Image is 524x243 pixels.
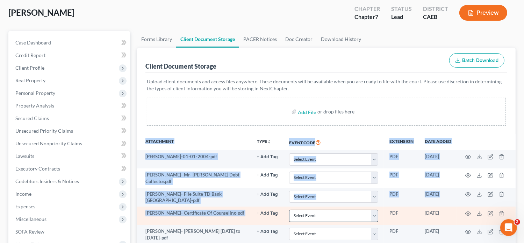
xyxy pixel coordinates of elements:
a: + Add Tag [257,191,278,197]
th: Extension [384,134,419,150]
button: Preview [459,5,507,21]
iframe: Intercom live chat [500,219,517,236]
td: [DATE] [419,150,457,168]
div: Chapter [354,13,380,21]
a: Secured Claims [10,112,130,125]
a: SOFA Review [10,225,130,238]
span: [PERSON_NAME] [8,7,74,18]
span: Income [15,191,31,197]
a: Credit Report [10,49,130,62]
span: Miscellaneous [15,216,46,222]
th: Attachment [137,134,251,150]
td: PDF [384,207,419,225]
span: Client Profile [15,65,44,71]
td: [DATE] [419,207,457,225]
span: Unsecured Priority Claims [15,128,73,134]
span: Expenses [15,203,35,209]
a: PACER Notices [239,31,281,48]
span: Case Dashboard [15,40,51,46]
a: Client Document Storage [176,31,239,48]
th: Date added [419,134,457,150]
div: District [423,5,448,13]
td: [PERSON_NAME]- File Suite TD Bank [GEOGRAPHIC_DATA]-pdf [137,188,251,207]
a: Unsecured Nonpriority Claims [10,137,130,150]
span: 2 [515,219,520,225]
span: Batch Download [462,57,498,63]
td: PDF [384,188,419,207]
span: Codebtors Insiders & Notices [15,178,79,184]
td: [PERSON_NAME]- Mr- [PERSON_NAME] Debt Collector.pdf [137,168,251,188]
a: Download History [317,31,365,48]
td: [DATE] [419,188,457,207]
span: Lawsuits [15,153,34,159]
div: Status [391,5,412,13]
a: Unsecured Priority Claims [10,125,130,137]
span: Personal Property [15,90,55,96]
a: + Add Tag [257,172,278,178]
td: PDF [384,168,419,188]
button: + Add Tag [257,155,278,159]
td: PDF [384,150,419,168]
span: Secured Claims [15,115,49,121]
span: Executory Contracts [15,166,60,172]
a: Forms Library [137,31,176,48]
a: Executory Contracts [10,162,130,175]
span: 7 [375,13,378,20]
a: Case Dashboard [10,36,130,49]
a: + Add Tag [257,210,278,216]
div: Client Document Storage [145,62,216,70]
span: Credit Report [15,52,45,58]
div: Lead [391,13,412,21]
div: Chapter [354,5,380,13]
td: [PERSON_NAME]-01-01-2004-pdf [137,150,251,168]
span: Real Property [15,77,45,83]
a: + Add Tag [257,153,278,160]
a: Doc Creator [281,31,317,48]
div: or drop files here [317,108,354,115]
th: Event Code [283,134,384,150]
button: + Add Tag [257,229,278,234]
button: Batch Download [449,53,504,68]
a: Property Analysis [10,99,130,112]
a: + Add Tag [257,228,278,235]
span: SOFA Review [15,229,44,235]
button: + Add Tag [257,173,278,178]
i: unfold_more [267,140,271,144]
span: Property Analysis [15,103,54,109]
div: CAEB [423,13,448,21]
button: + Add Tag [257,192,278,197]
span: Unsecured Nonpriority Claims [15,140,82,146]
p: Upload client documents and access files anywhere. These documents will be available when you are... [147,78,506,92]
td: [DATE] [419,168,457,188]
button: + Add Tag [257,211,278,216]
td: [PERSON_NAME]- Certificate Of Counseling-pdf [137,207,251,225]
button: TYPEunfold_more [257,139,271,144]
a: Lawsuits [10,150,130,162]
